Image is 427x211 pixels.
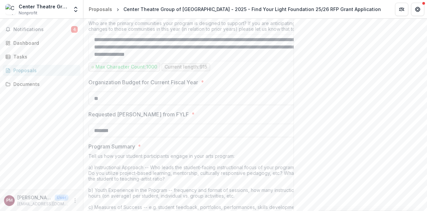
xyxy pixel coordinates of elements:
[6,198,13,203] div: Paula Matallana
[5,4,16,15] img: Center Theatre Group of Los Angeles
[3,79,80,90] a: Documents
[89,6,112,13] div: Proposals
[17,194,52,201] p: [PERSON_NAME]
[88,110,189,118] p: Requested [PERSON_NAME] from FYLF
[17,201,68,207] p: [EMAIL_ADDRESS][DOMAIN_NAME]
[55,195,68,201] p: User
[71,197,79,205] button: More
[411,3,424,16] button: Get Help
[164,64,207,70] p: Current length: 915
[3,37,80,48] a: Dashboard
[86,4,115,14] a: Proposals
[13,67,75,74] div: Proposals
[13,53,75,60] div: Tasks
[19,3,68,10] div: Center Theatre Group of [GEOGRAPHIC_DATA]
[3,65,80,76] a: Proposals
[3,24,80,35] button: Notifications4
[71,26,78,33] span: 4
[395,3,408,16] button: Partners
[123,6,381,13] div: Center Theatre Group of [GEOGRAPHIC_DATA] - 2025 - Find Your Light Foundation 25/26 RFP Grant App...
[13,39,75,46] div: Dashboard
[88,20,302,34] div: Who are the primary communities your program is designed to support? If you are anticipating chan...
[13,81,75,88] div: Documents
[19,10,37,16] span: Nonprofit
[3,51,80,62] a: Tasks
[86,4,384,14] nav: breadcrumb
[88,142,135,150] p: Program Summary
[95,64,157,70] p: Max Character Count: 1000
[13,27,71,32] span: Notifications
[88,78,198,86] p: Organization Budget for Current Fiscal Year
[71,3,80,16] button: Open entity switcher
